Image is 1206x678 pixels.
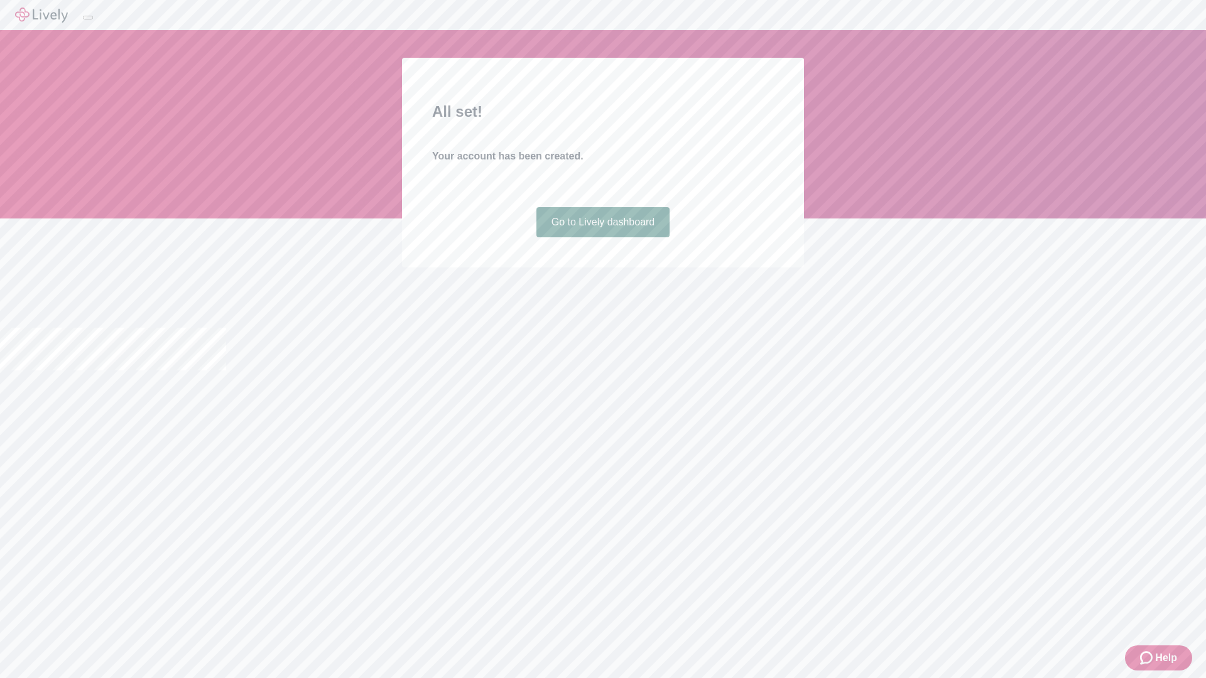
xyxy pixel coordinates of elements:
[83,16,93,19] button: Log out
[1155,650,1177,665] span: Help
[15,8,68,23] img: Lively
[536,207,670,237] a: Go to Lively dashboard
[432,100,774,123] h2: All set!
[432,149,774,164] h4: Your account has been created.
[1140,650,1155,665] svg: Zendesk support icon
[1125,645,1192,670] button: Zendesk support iconHelp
